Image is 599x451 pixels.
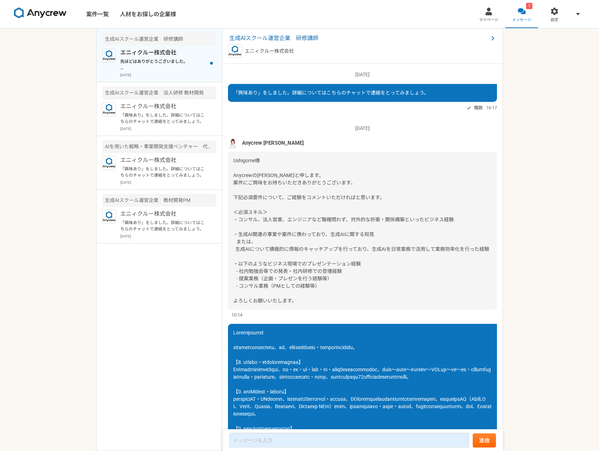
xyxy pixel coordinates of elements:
[120,210,207,218] p: エニィクルー株式会社
[102,156,116,170] img: logo_text_blue_01.png
[120,112,207,125] p: 「興味あり」をしました。詳細についてはこちらのチャットで連絡をとってみましょう。
[479,17,498,23] span: マイページ
[102,48,116,63] img: logo_text_blue_01.png
[233,90,429,96] span: 「興味あり」をしました。詳細についてはこちらのチャットで連絡をとってみましょう。
[512,17,531,23] span: メッセージ
[120,58,207,71] p: 先ほどはありがとうございました。 クライアントの情報をお送りします。 株式会社インフラトップ： [URL][DOMAIN_NAME] 生成AI個人向けスクール事業、法人研修事業を通じてこれらの課...
[14,7,67,19] img: 8DqYSo04kwAAAAASUVORK5CYII=
[229,34,489,43] span: 生成AIスクール運営企業 研修講師
[228,71,497,78] p: [DATE]
[242,139,304,147] span: Anycrew [PERSON_NAME]
[228,125,497,132] p: [DATE]
[102,33,216,46] div: 生成AIスクール運営企業 研修講師
[233,158,489,303] span: Ushigome様 Anycrewの[PERSON_NAME]と申します。 案件にご興味をお持ちいただきありがとうございます。 下記必須要件について、ご経験をコメントいただければと思います。 ＜...
[120,48,207,57] p: エニィクルー株式会社
[231,312,242,318] span: 10:14
[486,104,497,111] span: 16:17
[120,166,207,178] p: 「興味あり」をしました。詳細についてはこちらのチャットで連絡をとってみましょう。
[228,44,242,58] img: logo_text_blue_01.png
[526,3,532,9] div: 1
[102,102,116,116] img: logo_text_blue_01.png
[102,210,116,224] img: logo_text_blue_01.png
[120,72,216,78] p: [DATE]
[245,47,294,55] p: エニィクルー株式会社
[102,194,216,207] div: 生成AIスクール運営企業 教材開発PM
[228,138,238,148] img: %E5%90%8D%E7%A7%B0%E6%9C%AA%E8%A8%AD%E5%AE%9A%E3%81%AE%E3%83%87%E3%82%B6%E3%82%A4%E3%83%B3__3_.png
[102,86,216,99] div: 生成AIスクール運営企業 法人研修 教材開発
[120,126,216,131] p: [DATE]
[120,180,216,185] p: [DATE]
[102,140,216,153] div: AIを用いた戦略・事業開発支援ベンチャー 代表のメンター（業務コンサルタント）
[120,102,207,111] p: エニィクルー株式会社
[551,17,558,23] span: 設定
[474,104,483,112] span: 既読
[120,156,207,164] p: エニィクルー株式会社
[473,433,496,447] button: 送信
[120,234,216,239] p: [DATE]
[120,220,207,232] p: 「興味あり」をしました。詳細についてはこちらのチャットで連絡をとってみましょう。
